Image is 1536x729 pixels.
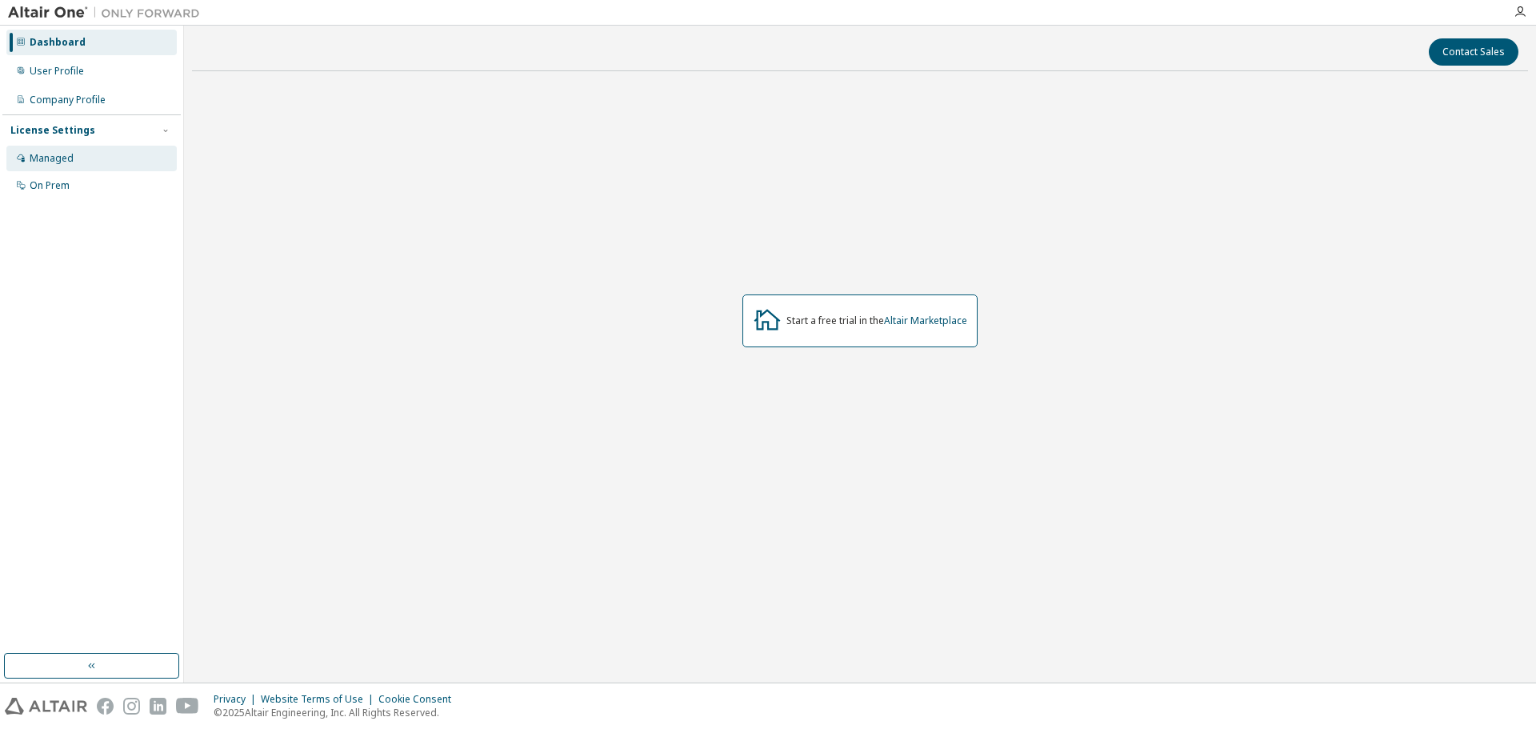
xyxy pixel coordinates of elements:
img: Altair One [8,5,208,21]
div: User Profile [30,65,84,78]
p: © 2025 Altair Engineering, Inc. All Rights Reserved. [214,706,461,719]
div: Dashboard [30,36,86,49]
div: Start a free trial in the [786,314,967,327]
div: Privacy [214,693,261,706]
div: Company Profile [30,94,106,106]
img: facebook.svg [97,698,114,715]
div: License Settings [10,124,95,137]
div: Managed [30,152,74,165]
div: Website Terms of Use [261,693,378,706]
div: Cookie Consent [378,693,461,706]
a: Altair Marketplace [884,314,967,327]
div: On Prem [30,179,70,192]
img: instagram.svg [123,698,140,715]
img: linkedin.svg [150,698,166,715]
button: Contact Sales [1429,38,1518,66]
img: youtube.svg [176,698,199,715]
img: altair_logo.svg [5,698,87,715]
